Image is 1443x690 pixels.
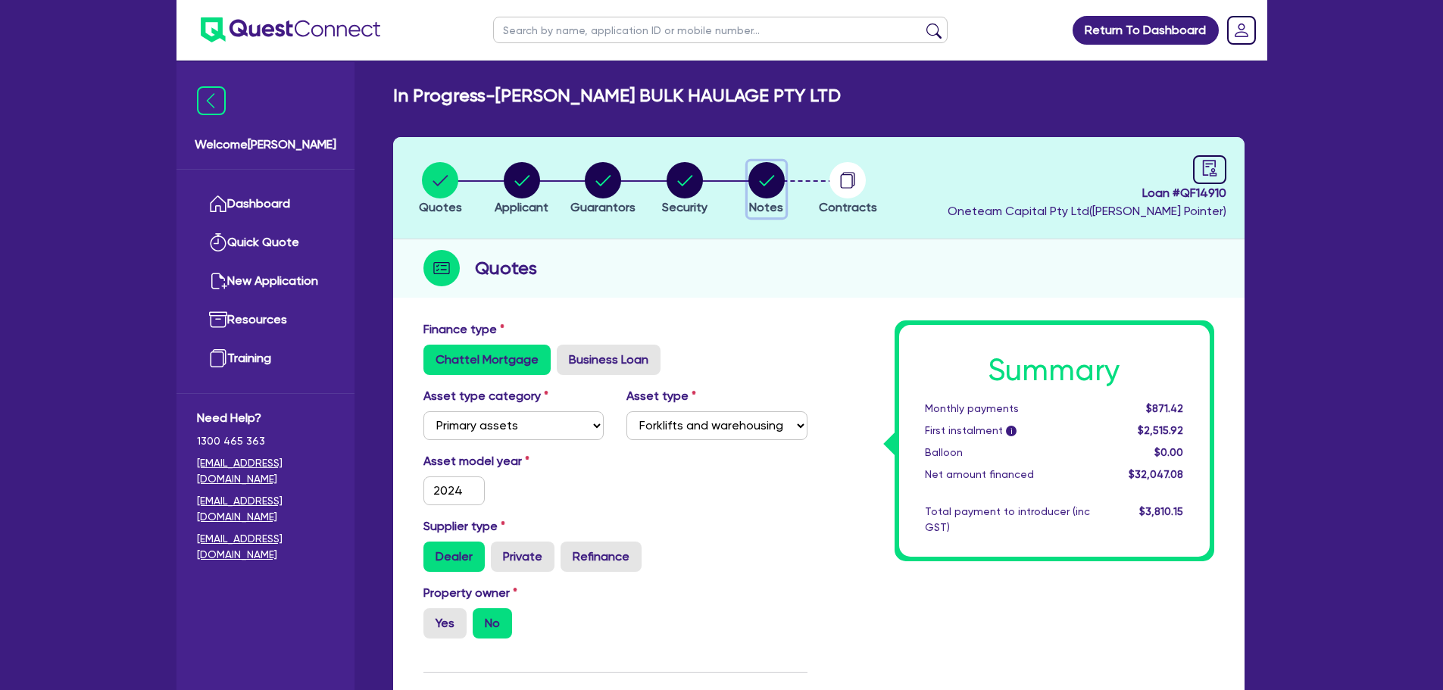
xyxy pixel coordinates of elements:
[209,233,227,251] img: quick-quote
[570,161,636,217] button: Guarantors
[818,161,878,217] button: Contracts
[418,161,463,217] button: Quotes
[197,455,334,487] a: [EMAIL_ADDRESS][DOMAIN_NAME]
[209,311,227,329] img: resources
[495,200,548,214] span: Applicant
[423,608,467,638] label: Yes
[1139,505,1183,517] span: $3,810.15
[491,542,554,572] label: Private
[209,349,227,367] img: training
[423,320,504,339] label: Finance type
[626,387,696,405] label: Asset type
[948,184,1226,202] span: Loan # QF14910
[494,161,549,217] button: Applicant
[393,85,841,107] h2: In Progress - [PERSON_NAME] BULK HAULAGE PTY LTD
[197,493,334,525] a: [EMAIL_ADDRESS][DOMAIN_NAME]
[1146,402,1183,414] span: $871.42
[661,161,708,217] button: Security
[423,542,485,572] label: Dealer
[419,200,462,214] span: Quotes
[197,433,334,449] span: 1300 465 363
[1073,16,1219,45] a: Return To Dashboard
[197,339,334,378] a: Training
[557,345,661,375] label: Business Loan
[195,136,336,154] span: Welcome [PERSON_NAME]
[662,200,707,214] span: Security
[423,517,505,535] label: Supplier type
[914,504,1101,535] div: Total payment to introducer (inc GST)
[1222,11,1261,50] a: Dropdown toggle
[475,254,537,282] h2: Quotes
[201,17,380,42] img: quest-connect-logo-blue
[1201,160,1218,176] span: audit
[1006,426,1017,436] span: i
[1129,468,1183,480] span: $32,047.08
[493,17,948,43] input: Search by name, application ID or mobile number...
[561,542,642,572] label: Refinance
[197,86,226,115] img: icon-menu-close
[209,272,227,290] img: new-application
[570,200,636,214] span: Guarantors
[914,423,1101,439] div: First instalment
[914,467,1101,482] div: Net amount financed
[948,204,1226,218] span: Oneteam Capital Pty Ltd ( [PERSON_NAME] Pointer )
[197,409,334,427] span: Need Help?
[423,345,551,375] label: Chattel Mortgage
[197,301,334,339] a: Resources
[1138,424,1183,436] span: $2,515.92
[423,584,517,602] label: Property owner
[749,200,783,214] span: Notes
[914,445,1101,461] div: Balloon
[819,200,877,214] span: Contracts
[1193,155,1226,184] a: audit
[197,262,334,301] a: New Application
[197,185,334,223] a: Dashboard
[914,401,1101,417] div: Monthly payments
[748,161,786,217] button: Notes
[473,608,512,638] label: No
[423,387,548,405] label: Asset type category
[197,531,334,563] a: [EMAIL_ADDRESS][DOMAIN_NAME]
[1154,446,1183,458] span: $0.00
[423,250,460,286] img: step-icon
[197,223,334,262] a: Quick Quote
[925,352,1184,389] h1: Summary
[412,452,616,470] label: Asset model year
